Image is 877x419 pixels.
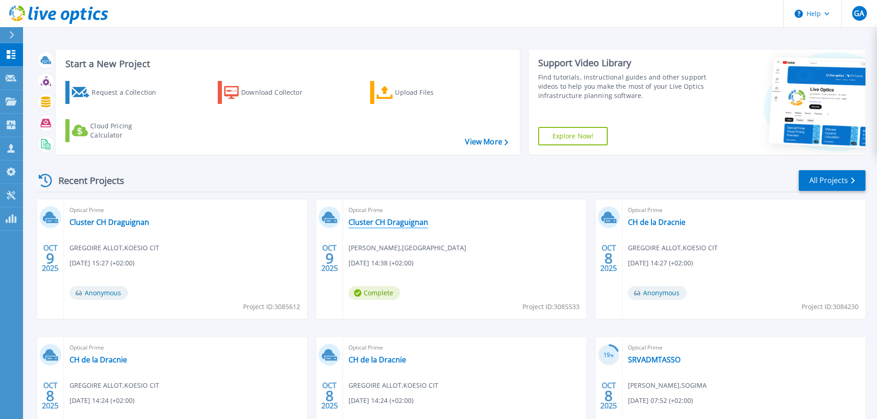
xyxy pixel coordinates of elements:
[70,355,127,364] a: CH de la Dracnie
[321,241,338,275] div: OCT 2025
[348,218,428,227] a: Cluster CH Draguignan
[628,343,860,353] span: Optical Prime
[628,205,860,215] span: Optical Prime
[243,302,300,312] span: Project ID: 3085612
[325,254,334,262] span: 9
[600,379,617,413] div: OCT 2025
[241,83,315,102] div: Download Collector
[348,380,438,390] span: GREGOIRE ALLOT , KOESIO CIT
[538,73,710,100] div: Find tutorials, instructional guides and other support videos to help you make the most of your L...
[523,302,580,312] span: Project ID: 3085533
[348,286,400,300] span: Complete
[348,258,413,268] span: [DATE] 14:38 (+02:00)
[801,302,859,312] span: Project ID: 3084230
[70,396,134,406] span: [DATE] 14:24 (+02:00)
[538,127,608,145] a: Explore Now!
[628,258,693,268] span: [DATE] 14:27 (+02:00)
[799,170,865,191] a: All Projects
[610,353,614,358] span: %
[854,10,864,17] span: GA
[538,57,710,69] div: Support Video Library
[90,121,164,140] div: Cloud Pricing Calculator
[46,254,54,262] span: 9
[325,392,334,400] span: 8
[628,355,680,364] a: SRVADMTASSO
[395,83,469,102] div: Upload Files
[604,254,613,262] span: 8
[348,355,406,364] a: CH de la Dracnie
[600,241,617,275] div: OCT 2025
[41,241,59,275] div: OCT 2025
[70,343,302,353] span: Optical Prime
[628,243,718,253] span: GREGOIRE ALLOT , KOESIO CIT
[46,392,54,400] span: 8
[92,83,165,102] div: Request a Collection
[465,138,508,146] a: View More
[70,205,302,215] span: Optical Prime
[70,218,149,227] a: Cluster CH Draguignan
[598,350,620,361] h3: 19
[65,81,168,104] a: Request a Collection
[604,392,613,400] span: 8
[628,380,707,390] span: [PERSON_NAME] , SOGIMA
[65,59,508,69] h3: Start a New Project
[70,243,159,253] span: GREGOIRE ALLOT , KOESIO CIT
[321,379,338,413] div: OCT 2025
[348,205,581,215] span: Optical Prime
[348,396,413,406] span: [DATE] 14:24 (+02:00)
[628,286,686,300] span: Anonymous
[41,379,59,413] div: OCT 2025
[70,286,128,300] span: Anonymous
[70,258,134,268] span: [DATE] 15:27 (+02:00)
[348,343,581,353] span: Optical Prime
[370,81,473,104] a: Upload Files
[70,380,159,390] span: GREGOIRE ALLOT , KOESIO CIT
[218,81,320,104] a: Download Collector
[65,119,168,142] a: Cloud Pricing Calculator
[628,396,693,406] span: [DATE] 07:52 (+02:00)
[348,243,466,253] span: [PERSON_NAME] , [GEOGRAPHIC_DATA]
[628,218,685,227] a: CH de la Dracnie
[35,169,137,192] div: Recent Projects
